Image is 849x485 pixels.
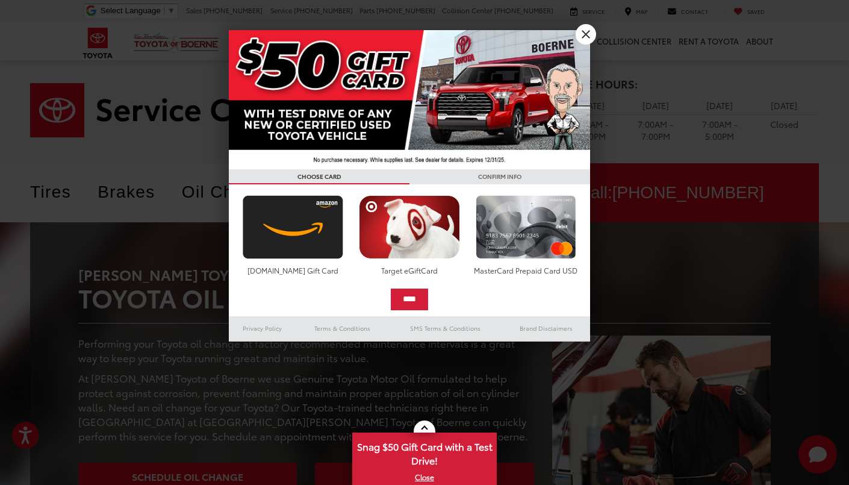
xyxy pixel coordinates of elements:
[229,169,409,184] h3: CHOOSE CARD
[229,30,590,169] img: 42635_top_851395.jpg
[296,321,388,336] a: Terms & Conditions
[229,321,296,336] a: Privacy Policy
[356,265,462,275] div: Target eGiftCard
[502,321,590,336] a: Brand Disclaimers
[473,265,579,275] div: MasterCard Prepaid Card USD
[409,169,590,184] h3: CONFIRM INFO
[240,195,346,259] img: amazoncard.png
[388,321,502,336] a: SMS Terms & Conditions
[240,265,346,275] div: [DOMAIN_NAME] Gift Card
[353,434,496,471] span: Snag $50 Gift Card with a Test Drive!
[356,195,462,259] img: targetcard.png
[473,195,579,259] img: mastercard.png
